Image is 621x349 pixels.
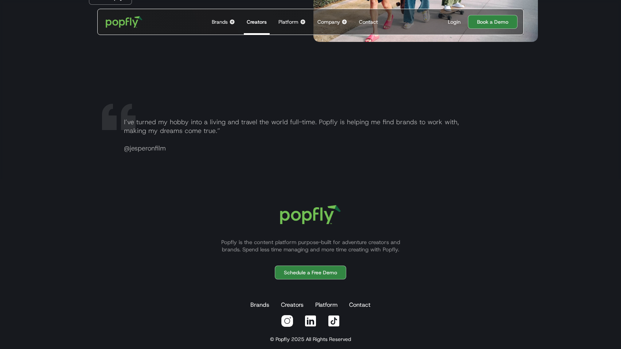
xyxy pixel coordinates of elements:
a: home [101,11,148,33]
a: Creators [280,298,305,312]
a: Schedule a Free Demo [275,266,346,279]
div: Brands [212,18,228,26]
a: Book a Demo [468,15,517,29]
a: Login [445,18,464,26]
a: Contact [348,298,372,312]
p: I’ve turned my hobby into a living and travel the world full-time. Popfly is helping me find bran... [118,118,520,153]
div: Contact [359,18,378,26]
div: Login [448,18,461,26]
div: Platform [278,18,298,26]
a: Contact [356,9,381,35]
p: Popfly is the content platform purpose-built for adventure creators and brands. Spend less time m... [212,239,409,253]
div: Creators [247,18,267,26]
div: © Popfly 2025 All Rights Reserved [270,336,351,343]
a: Creators [244,9,270,35]
a: Brands [249,298,271,312]
a: Platform [314,298,339,312]
div: Company [317,18,340,26]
